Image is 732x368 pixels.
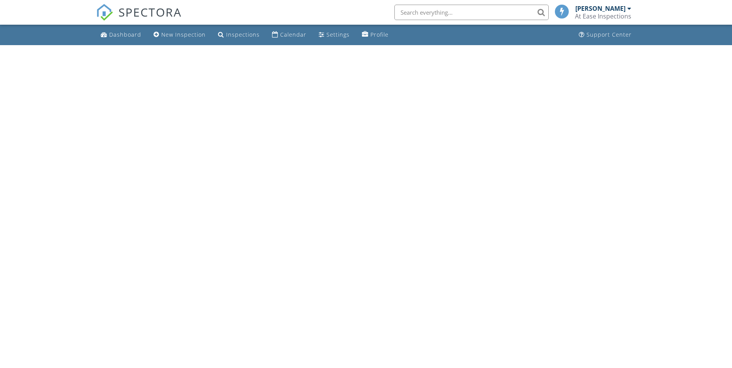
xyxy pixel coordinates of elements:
a: Calendar [269,28,309,42]
a: Inspections [215,28,263,42]
a: Dashboard [98,28,144,42]
a: SPECTORA [96,10,182,27]
div: Support Center [587,31,632,38]
div: [PERSON_NAME] [575,5,625,12]
div: Settings [326,31,350,38]
div: Dashboard [109,31,141,38]
input: Search everything... [394,5,549,20]
div: Profile [370,31,389,38]
img: The Best Home Inspection Software - Spectora [96,4,113,21]
a: Support Center [576,28,635,42]
div: At Ease Inspections [575,12,631,20]
div: Calendar [280,31,306,38]
a: New Inspection [150,28,209,42]
div: Inspections [226,31,260,38]
div: New Inspection [161,31,206,38]
a: Profile [359,28,392,42]
span: SPECTORA [118,4,182,20]
a: Settings [316,28,353,42]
